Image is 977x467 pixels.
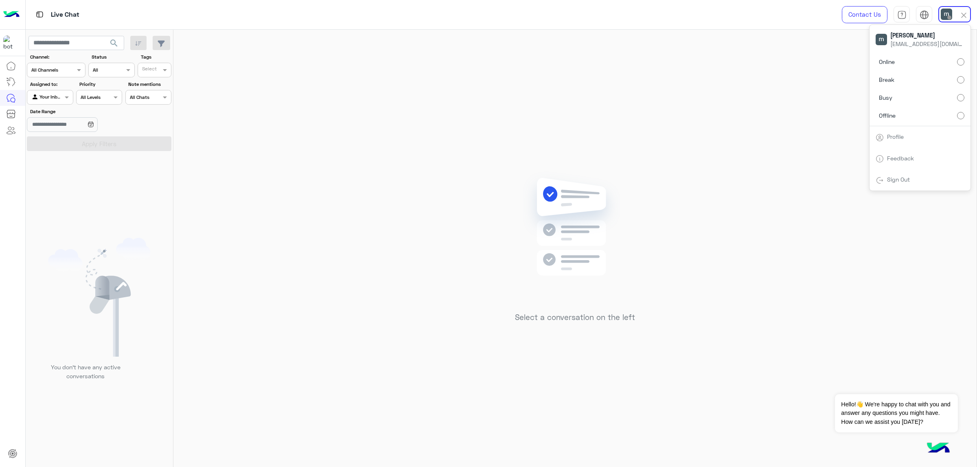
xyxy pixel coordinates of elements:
[879,57,895,66] span: Online
[887,133,904,140] a: Profile
[842,6,887,23] a: Contact Us
[51,9,79,20] p: Live Chat
[141,65,157,75] div: Select
[3,6,20,23] img: Logo
[30,108,121,115] label: Date Range
[959,11,968,20] img: close
[957,58,964,66] input: Online
[3,35,18,50] img: 1403182699927242
[30,53,85,61] label: Channel:
[876,155,884,163] img: tab
[897,10,907,20] img: tab
[48,238,151,357] img: empty users
[92,53,134,61] label: Status
[894,6,910,23] a: tab
[876,134,884,142] img: tab
[128,81,170,88] label: Note mentions
[835,394,957,432] span: Hello!👋 We're happy to chat with you and answer any questions you might have. How can we assist y...
[516,171,634,307] img: no messages
[35,9,45,20] img: tab
[890,39,964,48] span: [EMAIL_ADDRESS][DOMAIN_NAME]
[879,111,896,120] span: Offline
[44,363,127,380] p: You don’t have any active conversations
[27,136,171,151] button: Apply Filters
[887,155,914,162] a: Feedback
[30,81,72,88] label: Assigned to:
[879,75,894,84] span: Break
[879,93,892,102] span: Busy
[957,76,964,83] input: Break
[887,176,910,183] a: Sign Out
[79,81,121,88] label: Priority
[141,53,171,61] label: Tags
[890,31,964,39] span: [PERSON_NAME]
[876,176,884,184] img: tab
[515,313,635,322] h5: Select a conversation on the left
[941,9,952,20] img: userImage
[957,112,964,119] input: Offline
[104,36,124,53] button: search
[924,434,953,463] img: hulul-logo.png
[109,38,119,48] span: search
[876,34,887,45] img: userImage
[920,10,929,20] img: tab
[957,94,964,101] input: Busy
